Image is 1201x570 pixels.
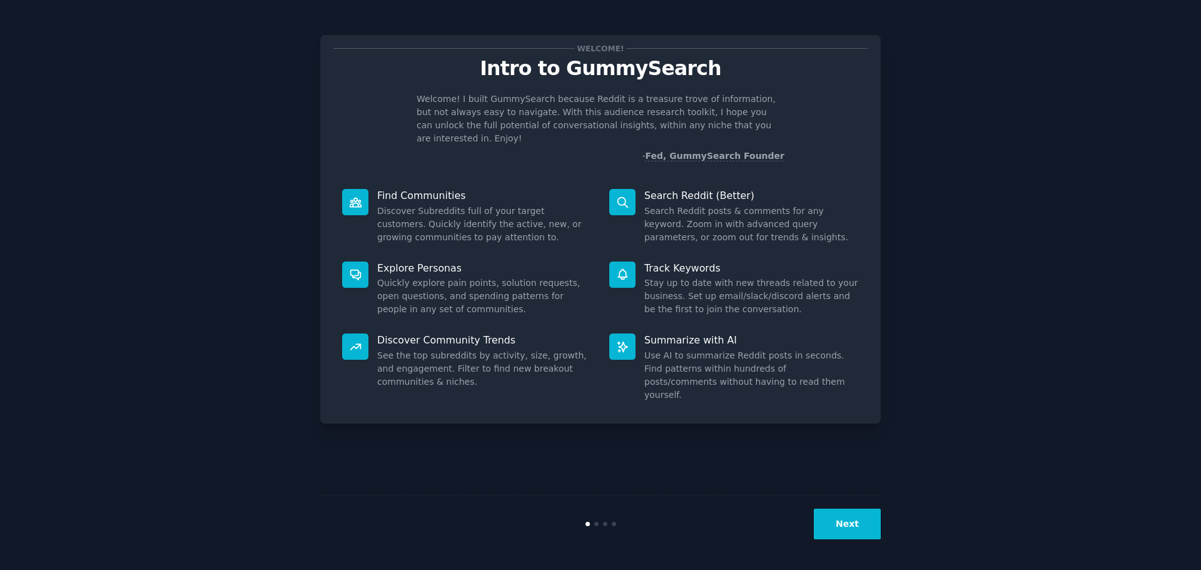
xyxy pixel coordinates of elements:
[644,277,859,316] dd: Stay up to date with new threads related to your business. Set up email/slack/discord alerts and ...
[377,205,592,244] dd: Discover Subreddits full of your target customers. Quickly identify the active, new, or growing c...
[644,333,859,347] p: Summarize with AI
[333,58,868,79] p: Intro to GummySearch
[644,189,859,202] p: Search Reddit (Better)
[644,349,859,402] dd: Use AI to summarize Reddit posts in seconds. Find patterns within hundreds of posts/comments with...
[644,262,859,275] p: Track Keywords
[642,150,784,163] div: -
[644,205,859,244] dd: Search Reddit posts & comments for any keyword. Zoom in with advanced query parameters, or zoom o...
[377,349,592,389] dd: See the top subreddits by activity, size, growth, and engagement. Filter to find new breakout com...
[814,509,881,539] button: Next
[377,189,592,202] p: Find Communities
[377,333,592,347] p: Discover Community Trends
[645,151,784,161] a: Fed, GummySearch Founder
[575,42,626,55] span: Welcome!
[377,277,592,316] dd: Quickly explore pain points, solution requests, open questions, and spending patterns for people ...
[417,93,784,145] p: Welcome! I built GummySearch because Reddit is a treasure trove of information, but not always ea...
[377,262,592,275] p: Explore Personas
